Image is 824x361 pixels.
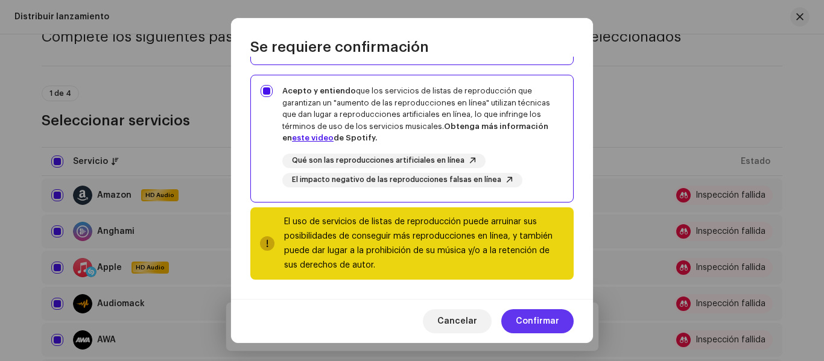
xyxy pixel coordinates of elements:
span: Se requiere confirmación [250,37,429,57]
div: El uso de servicios de listas de reproducción puede arruinar sus posibilidades de conseguir más r... [284,215,564,272]
button: Cancelar [423,309,492,333]
strong: Acepto y entiendo [282,87,356,95]
button: Confirmar [501,309,574,333]
span: Qué son las reproducciones artificiales en línea [292,157,464,165]
span: Confirmar [516,309,559,333]
strong: Obtenga más información en de Spotify. [282,122,548,142]
span: El impacto negativo de las reproducciones falsas en línea [292,176,501,184]
div: que los servicios de listas de reproducción que garantizan un "aumento de las reproducciones en l... [282,85,563,144]
a: este video [292,134,334,142]
span: Cancelar [437,309,477,333]
p-togglebutton: Acepto y entiendoque los servicios de listas de reproducción que garantizan un "aumento de las re... [250,75,574,202]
